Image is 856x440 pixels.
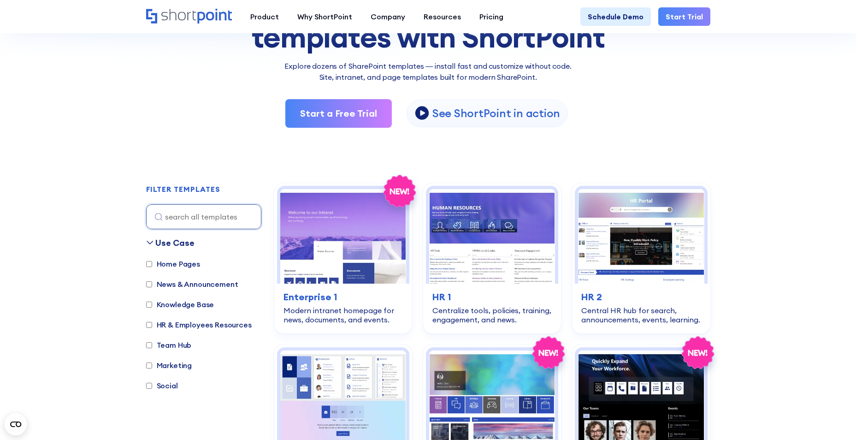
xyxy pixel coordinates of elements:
[146,258,200,269] label: Home Pages
[580,7,651,26] a: Schedule Demo
[146,380,178,391] label: Social
[581,306,701,324] div: Central HR hub for search, announcements, events, learning.
[146,383,152,389] input: Social
[146,342,152,348] input: Team Hub
[424,11,461,22] div: Resources
[407,100,568,127] a: open lightbox
[283,290,403,304] h3: Enterprise 1
[432,306,552,324] div: Centralize tools, policies, training, engagement, and news.
[250,11,279,22] div: Product
[146,319,252,330] label: HR & Employees Resources
[146,302,152,308] input: Knowledge Base
[274,183,412,333] a: Enterprise 1 – SharePoint Homepage Design: Modern intranet homepage for news, documents, and even...
[146,360,192,371] label: Marketing
[146,9,232,24] a: Home
[479,11,503,22] div: Pricing
[146,339,192,351] label: Team Hub
[285,99,392,128] a: Start a Free Trial
[155,237,195,249] div: Use Case
[288,7,361,26] a: Why ShortPoint
[423,183,561,333] a: HR 1 – Human Resources Template: Centralize tools, policies, training, engagement, and news.HR 1C...
[241,7,288,26] a: Product
[572,183,710,333] a: HR 2 - HR Intranet Portal: Central HR hub for search, announcements, events, learning.HR 2Central...
[146,185,220,194] h2: FILTER TEMPLATES
[371,11,405,22] div: Company
[297,11,352,22] div: Why ShortPoint
[146,322,152,328] input: HR & Employees Resources
[658,7,710,26] a: Start Trial
[146,299,214,310] label: Knowledge Base
[432,290,552,304] h3: HR 1
[5,413,27,435] button: Open CMP widget
[414,7,470,26] a: Resources
[581,290,701,304] h3: HR 2
[146,261,152,267] input: Home Pages
[470,7,513,26] a: Pricing
[361,7,414,26] a: Company
[283,306,403,324] div: Modern intranet homepage for news, documents, and events.
[280,189,406,284] img: Enterprise 1 – SharePoint Homepage Design: Modern intranet homepage for news, documents, and events.
[432,106,560,120] p: See ShortPoint in action
[578,189,704,284] img: HR 2 - HR Intranet Portal: Central HR hub for search, announcements, events, learning.
[146,279,238,290] label: News & Announcement
[429,189,555,284] img: HR 1 – Human Resources Template: Centralize tools, policies, training, engagement, and news.
[146,363,152,369] input: Marketing
[146,204,261,229] input: search all templates
[146,60,710,83] p: Explore dozens of SharePoint templates — install fast and customize without code. Site, intranet,...
[690,333,856,440] iframe: Chat Widget
[146,281,152,287] input: News & Announcement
